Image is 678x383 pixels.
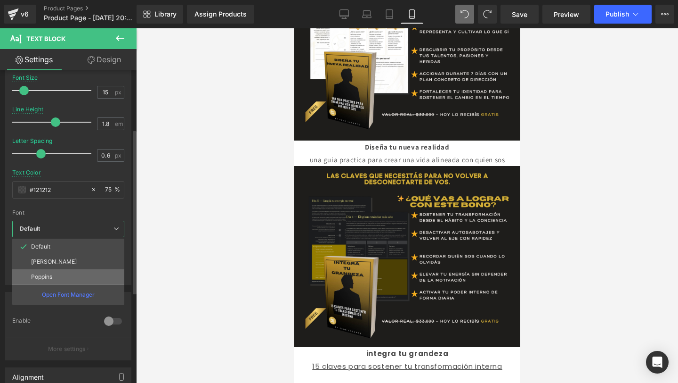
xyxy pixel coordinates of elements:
div: Letter Spacing [12,138,53,144]
div: Enable [12,317,95,327]
button: More [655,5,674,24]
a: Product Pages [44,5,152,12]
div: % [101,182,124,198]
p: More settings [48,345,86,353]
span: Preview [554,9,579,19]
a: Desktop [333,5,355,24]
div: Font [12,209,124,216]
a: v6 [4,5,36,24]
p: Poppins [31,274,52,280]
span: px [115,152,123,158]
button: Publish [594,5,652,24]
div: Alignment [12,368,44,381]
div: Open Intercom Messenger [646,351,669,374]
a: Mobile [401,5,423,24]
div: Assign Products [194,10,247,18]
input: Color [30,184,86,195]
div: v6 [19,8,31,20]
a: Tablet [378,5,401,24]
div: Text Color [12,169,41,176]
div: Line Height [12,106,43,113]
span: Product Page - [DATE] 20:32:31 [44,14,134,22]
div: Font Size [12,75,38,81]
span: Text Block [26,35,65,42]
span: Save [512,9,527,19]
i: Default [20,225,40,233]
span: px [115,89,123,95]
p: Default [31,243,50,250]
span: Publish [605,10,629,18]
a: Laptop [355,5,378,24]
span: Library [154,10,177,18]
a: New Library [137,5,183,24]
button: More settings [6,338,131,360]
p: Open Font Manager [42,291,95,299]
button: Redo [478,5,497,24]
p: [PERSON_NAME] [31,258,77,265]
button: Undo [455,5,474,24]
a: Design [70,49,138,70]
span: em [115,121,123,127]
a: Preview [542,5,590,24]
